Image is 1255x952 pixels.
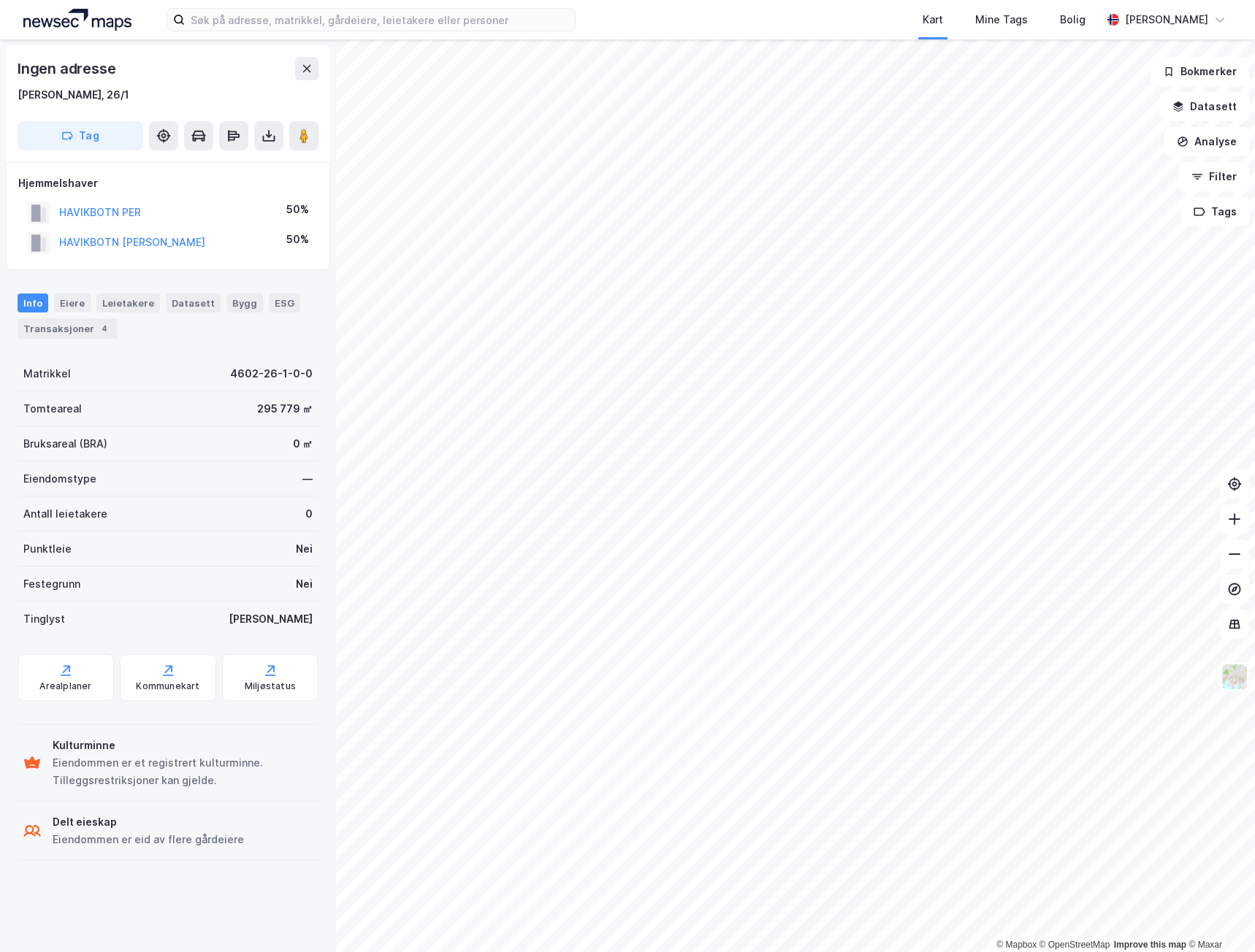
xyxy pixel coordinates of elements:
div: 50% [286,231,309,248]
img: logo.a4113a55bc3d86da70a041830d287a7e.svg [23,9,131,31]
div: [PERSON_NAME] [229,610,313,628]
div: [PERSON_NAME], 26/1 [18,86,129,104]
div: Ingen adresse [18,57,118,80]
a: OpenStreetMap [1040,940,1110,950]
div: Kart [923,11,943,28]
div: 295 779 ㎡ [257,400,313,418]
div: Eiendommen er eid av flere gårdeiere [53,831,244,848]
button: Filter [1179,162,1249,191]
div: Punktleie [23,540,72,558]
div: [PERSON_NAME] [1125,11,1208,28]
div: 50% [286,201,309,218]
a: Improve this map [1114,940,1186,950]
button: Datasett [1160,92,1249,121]
div: 0 [305,505,313,523]
a: Mapbox [996,940,1037,950]
div: Info [18,293,48,312]
div: 4602-26-1-0-0 [230,365,313,383]
div: Bruksareal (BRA) [23,435,107,453]
div: Festegrunn [23,575,80,593]
div: Tomteareal [23,400,82,418]
div: Antall leietakere [23,505,107,523]
input: Søk på adresse, matrikkel, gårdeiere, leietakere eller personer [185,9,575,31]
div: Delt eieskap [53,813,244,831]
div: Transaksjoner [18,318,118,339]
div: — [302,470,313,488]
div: Miljøstatus [245,680,296,692]
div: Matrikkel [23,365,71,383]
div: Kulturminne [53,737,313,754]
div: Tinglyst [23,610,65,628]
div: 4 [97,321,112,336]
div: Datasett [166,293,221,312]
button: Tags [1181,197,1249,226]
button: Bokmerker [1151,57,1249,86]
div: Eiendomstype [23,470,96,488]
div: 0 ㎡ [293,435,313,453]
div: Eiere [54,293,91,312]
div: Mine Tags [975,11,1028,28]
div: Leietakere [96,293,160,312]
div: Bygg [226,293,263,312]
div: Arealplaner [39,680,91,692]
iframe: Chat Widget [1182,882,1255,952]
div: Eiendommen er et registrert kulturminne. Tilleggsrestriksjoner kan gjelde. [53,754,313,789]
button: Analyse [1164,127,1249,156]
div: Bolig [1060,11,1086,28]
div: Hjemmelshaver [18,174,318,192]
div: Kontrollprogram for chat [1182,882,1255,952]
button: Tag [18,121,143,150]
img: Z [1221,663,1248,691]
div: ESG [269,293,300,312]
div: Nei [296,540,313,558]
div: Kommunekart [136,680,199,692]
div: Nei [296,575,313,593]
